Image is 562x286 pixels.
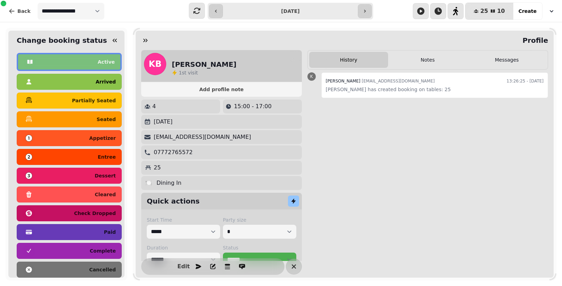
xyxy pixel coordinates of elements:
[179,70,182,76] span: 1
[223,244,296,251] label: Status
[96,79,116,84] p: arrived
[17,130,122,146] button: appetizer
[72,98,116,103] p: partially seated
[17,243,122,259] button: complete
[326,77,435,85] div: [EMAIL_ADDRESS][DOMAIN_NAME]
[326,79,361,84] span: [PERSON_NAME]
[388,52,467,68] button: Notes
[497,8,505,14] span: 10
[326,85,544,94] p: [PERSON_NAME] has created booking on tables: 25
[147,244,220,251] label: Duration
[154,164,161,172] p: 25
[90,248,116,253] p: complete
[17,262,122,278] button: cancelled
[89,267,116,272] p: cancelled
[310,74,313,79] span: K
[98,59,115,64] p: active
[17,186,122,202] button: cleared
[223,216,296,223] label: Party size
[3,3,36,19] button: Back
[104,230,116,235] p: paid
[177,260,191,273] button: Edit
[465,3,513,19] button: 2510
[89,136,116,141] p: appetizer
[520,35,548,45] h2: Profile
[98,154,116,159] p: entree
[150,87,294,92] span: Add profile note
[147,216,220,223] label: Start Time
[17,111,122,127] button: seated
[97,117,116,122] p: seated
[17,168,122,184] button: dessert
[17,93,122,109] button: partially seated
[519,9,537,14] span: Create
[74,211,116,216] p: check dropped
[467,52,546,68] button: Messages
[156,179,182,187] p: Dining In
[17,205,122,221] button: check dropped
[145,179,152,187] p: 🍽️
[182,70,188,76] span: st
[147,196,200,206] h2: Quick actions
[309,52,388,68] button: History
[144,85,299,94] button: Add profile note
[513,3,542,19] button: Create
[154,148,193,157] p: 07772765572
[149,60,162,68] span: KB
[17,53,122,71] button: active
[17,9,31,14] span: Back
[14,35,107,45] h2: Change booking status
[507,77,544,85] time: 13:26:25 - [DATE]
[154,133,251,141] p: [EMAIL_ADDRESS][DOMAIN_NAME]
[95,192,116,197] p: cleared
[172,59,236,69] h2: [PERSON_NAME]
[17,224,122,240] button: paid
[480,8,488,14] span: 25
[17,149,122,165] button: entree
[179,264,188,269] span: Edit
[154,118,172,126] p: [DATE]
[17,74,122,90] button: arrived
[234,102,272,111] p: 15:00 - 17:00
[179,69,198,76] p: visit
[152,102,156,111] p: 4
[95,173,116,178] p: dessert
